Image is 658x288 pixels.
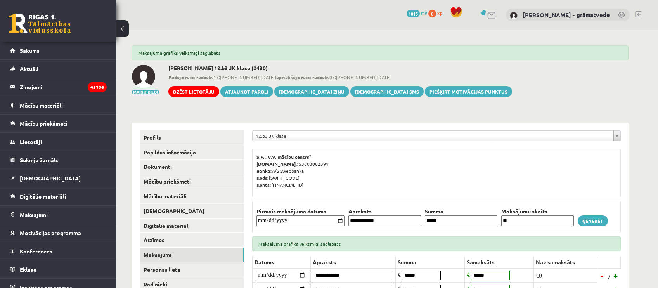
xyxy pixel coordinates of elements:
[467,271,470,278] span: €
[140,248,244,262] a: Maksājumi
[598,270,606,281] a: -
[253,131,620,141] a: 12.b3 JK klase
[311,256,396,268] th: Apraksts
[220,86,273,97] a: Atjaunot paroli
[140,262,244,277] a: Personas lieta
[9,14,71,33] a: Rīgas 1. Tālmācības vidusskola
[256,182,271,188] b: Konts:
[534,256,597,268] th: Nav samaksāts
[523,11,610,19] a: [PERSON_NAME] - grāmatvede
[510,12,518,19] img: Antra Sondore - grāmatvede
[428,10,436,17] span: 0
[140,233,244,247] a: Atzīmes
[10,224,107,242] a: Motivācijas programma
[396,256,465,268] th: Summa
[140,130,244,145] a: Profils
[607,272,611,281] span: /
[421,10,427,16] span: mP
[168,65,512,71] h2: [PERSON_NAME] 12.b3 JK klase (2430)
[168,74,512,81] span: 17:[PHONE_NUMBER][DATE] 07:[PHONE_NUMBER][DATE]
[10,96,107,114] a: Mācību materiāli
[10,206,107,224] a: Maksājumi
[612,270,620,281] a: +
[20,229,81,236] span: Motivācijas programma
[20,47,40,54] span: Sākums
[168,86,219,97] a: Dzēst lietotāju
[20,65,38,72] span: Aktuāli
[425,86,512,97] a: Piešķirt motivācijas punktus
[20,206,107,224] legend: Maksājumi
[350,86,424,97] a: [DEMOGRAPHIC_DATA] SMS
[256,131,610,141] span: 12.b3 JK klase
[168,74,213,80] b: Pēdējo reizi redzēts
[10,260,107,278] a: Eklase
[20,102,63,109] span: Mācību materiāli
[20,175,81,182] span: [DEMOGRAPHIC_DATA]
[20,248,52,255] span: Konferences
[423,207,499,215] th: Summa
[253,256,311,268] th: Datums
[346,207,423,215] th: Apraksts
[10,115,107,132] a: Mācību priekšmeti
[275,74,329,80] b: Iepriekšējo reizi redzēts
[578,215,608,226] a: Ģenerēt
[10,242,107,260] a: Konferences
[140,219,244,233] a: Digitālie materiāli
[256,154,312,160] b: SIA „V.V. mācību centrs”
[428,10,446,16] a: 0 xp
[407,10,420,17] span: 1015
[132,90,159,94] button: Mainīt bildi
[10,151,107,169] a: Sekmju žurnāls
[256,168,272,174] b: Banka:
[10,42,107,59] a: Sākums
[20,266,36,273] span: Eklase
[132,45,629,60] div: Maksājuma grafiks veiksmīgi saglabāts
[140,204,244,218] a: [DEMOGRAPHIC_DATA]
[132,65,155,88] img: Diana Tirtova
[88,82,107,92] i: 45106
[437,10,442,16] span: xp
[499,207,576,215] th: Maksājumu skaits
[10,133,107,151] a: Lietotāji
[20,138,42,145] span: Lietotāji
[10,78,107,96] a: Ziņojumi45106
[10,60,107,78] a: Aktuāli
[20,78,107,96] legend: Ziņojumi
[20,120,67,127] span: Mācību priekšmeti
[140,145,244,160] a: Papildus informācija
[10,187,107,205] a: Digitālie materiāli
[10,169,107,187] a: [DEMOGRAPHIC_DATA]
[256,161,299,167] b: [DOMAIN_NAME].:
[20,156,58,163] span: Sekmju žurnāls
[20,193,66,200] span: Digitālie materiāli
[534,268,597,282] td: €0
[398,271,401,278] span: €
[407,10,427,16] a: 1015 mP
[256,153,616,188] p: 53603062391 A/S Swedbanka [SWIFT_CODE] [FINANCIAL_ID]
[140,189,244,203] a: Mācību materiāli
[274,86,349,97] a: [DEMOGRAPHIC_DATA] ziņu
[140,160,244,174] a: Dokumenti
[252,236,621,251] div: Maksājuma grafiks veiksmīgi saglabāts
[465,256,534,268] th: Samaksāts
[256,175,269,181] b: Kods:
[140,174,244,189] a: Mācību priekšmeti
[255,207,346,215] th: Pirmais maksājuma datums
